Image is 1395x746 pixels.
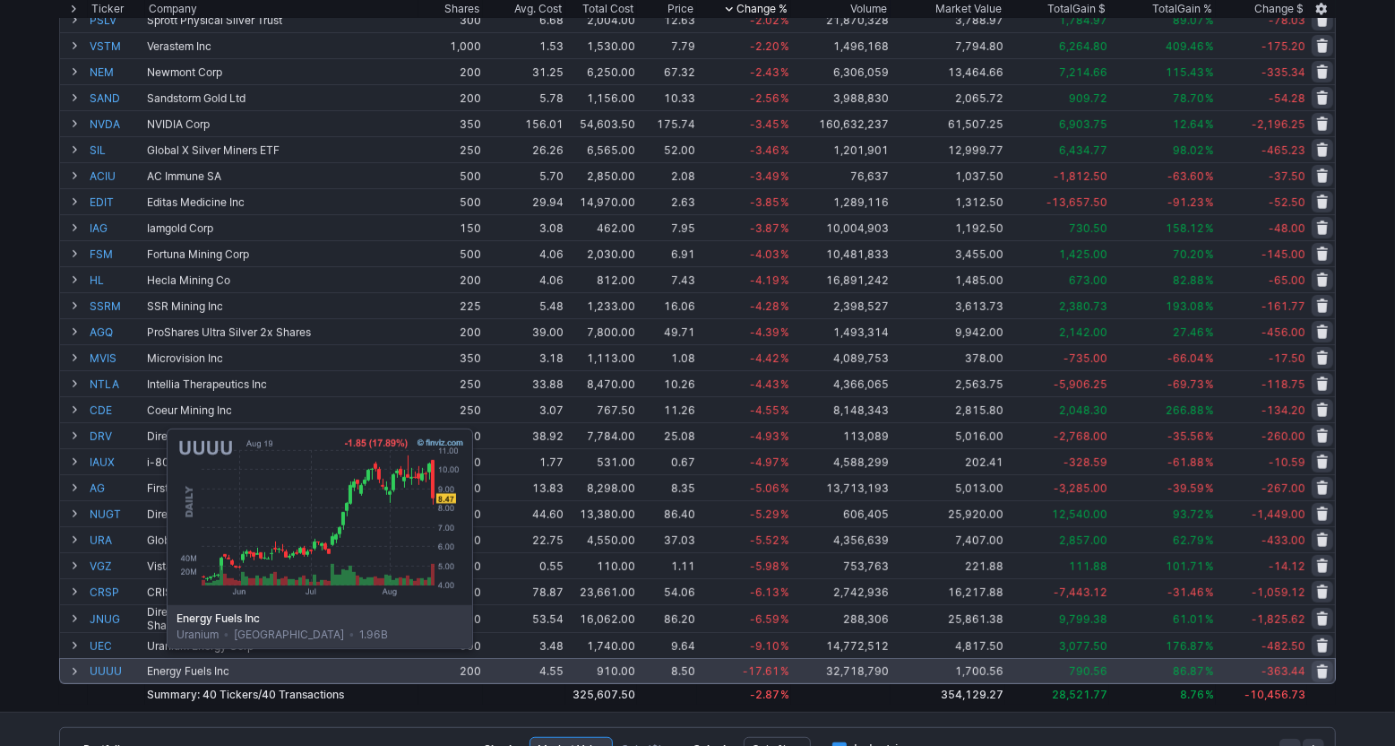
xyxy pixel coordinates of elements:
[1167,169,1204,183] span: -63.60
[1059,403,1107,417] span: 2,048.30
[1205,429,1214,443] span: %
[1205,247,1214,261] span: %
[891,6,1005,32] td: 3,788.97
[637,370,697,396] td: 10.26
[1166,39,1204,53] span: 409.46
[1069,273,1107,287] span: 673.00
[791,422,891,448] td: 113,089
[750,221,779,235] span: -3.87
[791,58,891,84] td: 6,306,059
[637,422,697,448] td: 25.08
[750,13,779,27] span: -2.02
[147,403,417,417] div: Coeur Mining Inc
[90,189,143,214] a: EDIT
[1173,507,1204,521] span: 93.72
[637,240,697,266] td: 6.91
[791,6,891,32] td: 21,870,328
[483,266,565,292] td: 4.06
[147,507,417,521] div: Direxion Daily Gold Miners Index Bull 2X Shares
[780,91,789,105] span: %
[780,143,789,157] span: %
[483,214,565,240] td: 3.08
[891,396,1005,422] td: 2,815.80
[1059,13,1107,27] span: 1,784.97
[791,240,891,266] td: 10,481,833
[418,84,483,110] td: 200
[483,370,565,396] td: 33.88
[1205,325,1214,339] span: %
[483,422,565,448] td: 38.92
[1166,299,1204,313] span: 193.08
[1205,39,1214,53] span: %
[1173,143,1204,157] span: 98.02
[1205,403,1214,417] span: %
[90,345,143,370] a: MVIS
[791,344,891,370] td: 4,089,753
[483,396,565,422] td: 3.07
[565,370,637,396] td: 8,470.00
[90,527,143,552] a: URA
[791,448,891,474] td: 4,588,299
[891,422,1005,448] td: 5,016.00
[891,110,1005,136] td: 61,507.25
[891,344,1005,370] td: 378.00
[637,110,697,136] td: 175.74
[1046,195,1107,209] span: -13,657.50
[565,58,637,84] td: 6,250.00
[147,533,417,547] div: Global X Uranium ETF
[1252,117,1305,131] span: -2,196.25
[483,162,565,188] td: 5.70
[1054,481,1107,495] span: -3,285.00
[780,221,789,235] span: %
[637,448,697,474] td: 0.67
[1167,195,1204,209] span: -91.23
[1269,221,1305,235] span: -48.00
[565,32,637,58] td: 1,530.00
[1167,429,1204,443] span: -35.56
[483,32,565,58] td: 1.53
[637,292,697,318] td: 16.06
[565,292,637,318] td: 1,233.00
[891,370,1005,396] td: 2,563.75
[1205,13,1214,27] span: %
[1205,65,1214,79] span: %
[418,370,483,396] td: 250
[780,507,789,521] span: %
[1205,195,1214,209] span: %
[1262,39,1305,53] span: -175.20
[750,299,779,313] span: -4.28
[891,214,1005,240] td: 1,192.50
[90,241,143,266] a: FSM
[1205,533,1214,547] span: %
[418,292,483,318] td: 225
[147,299,417,313] div: SSR Mining Inc
[90,397,143,422] a: CDE
[750,325,779,339] span: -4.39
[1059,65,1107,79] span: 7,214.66
[1173,325,1204,339] span: 27.46
[483,136,565,162] td: 26.26
[565,500,637,526] td: 13,380.00
[780,65,789,79] span: %
[147,91,417,105] div: Sandstorm Gold Ltd
[1166,403,1204,417] span: 266.88
[780,117,789,131] span: %
[565,318,637,344] td: 7,800.00
[90,371,143,396] a: NTLA
[780,299,789,313] span: %
[147,247,417,261] div: Fortuna Mining Corp
[565,422,637,448] td: 7,784.00
[483,318,565,344] td: 39.00
[90,85,143,110] a: SAND
[565,266,637,292] td: 812.00
[565,110,637,136] td: 54,603.50
[1167,481,1204,495] span: -39.59
[418,318,483,344] td: 200
[147,169,417,183] div: AC Immune SA
[780,351,789,365] span: %
[750,39,779,53] span: -2.20
[90,293,143,318] a: SSRM
[1167,377,1204,391] span: -69.73
[637,318,697,344] td: 49.71
[565,188,637,214] td: 14,970.00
